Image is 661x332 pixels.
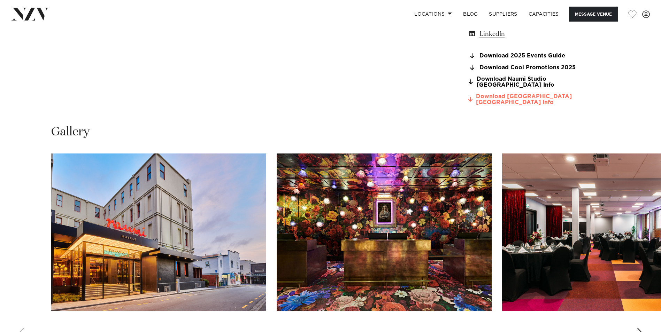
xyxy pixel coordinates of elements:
[11,8,49,20] img: nzv-logo.png
[523,7,564,22] a: Capacities
[51,153,266,311] swiper-slide: 1 / 29
[468,65,582,71] a: Download Cool Promotions 2025
[277,153,492,311] swiper-slide: 2 / 29
[483,7,523,22] a: SUPPLIERS
[409,7,458,22] a: Locations
[51,124,90,140] h2: Gallery
[468,53,582,59] a: Download 2025 Events Guide
[468,76,582,88] a: Download Naumi Studio [GEOGRAPHIC_DATA] Info
[468,29,582,39] a: LinkedIn
[468,94,582,105] a: Download [GEOGRAPHIC_DATA] [GEOGRAPHIC_DATA] Info
[458,7,483,22] a: BLOG
[569,7,618,22] button: Message Venue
